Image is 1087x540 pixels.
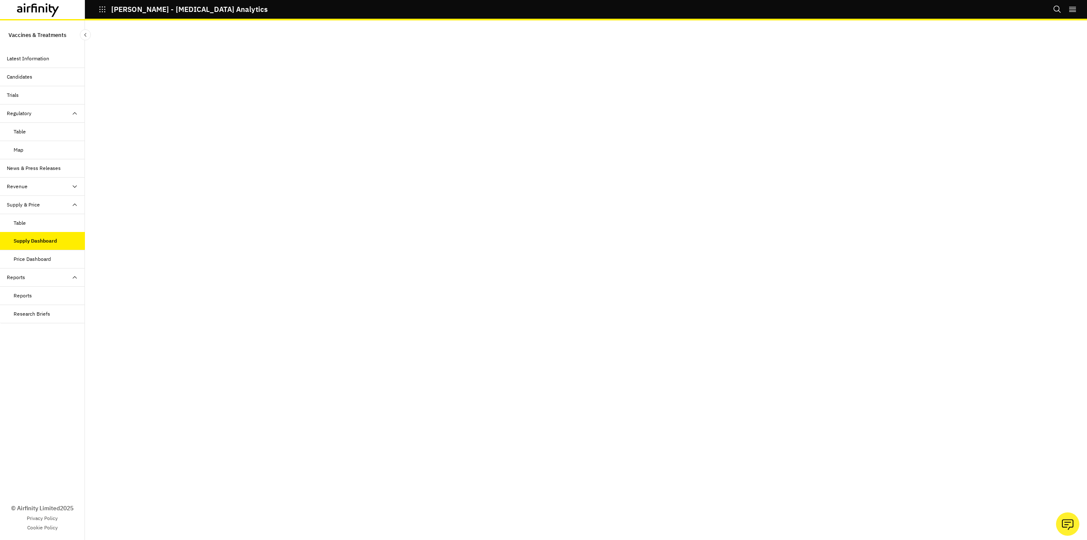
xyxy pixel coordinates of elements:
div: Map [14,146,23,154]
div: Revenue [7,183,28,190]
a: Privacy Policy [27,515,58,522]
iframe: Interactive or visual content [95,12,1077,532]
div: Table [14,128,26,136]
a: Cookie Policy [27,524,58,532]
button: Search [1053,2,1062,17]
div: Price Dashboard [14,255,51,263]
div: Research Briefs [14,310,50,318]
button: [PERSON_NAME] - [MEDICAL_DATA] Analytics [99,2,268,17]
p: © Airfinity Limited 2025 [11,504,73,513]
div: Reports [7,274,25,281]
div: Table [14,219,26,227]
div: Reports [14,292,32,300]
div: Regulatory [7,110,31,117]
button: Ask our analysts [1056,512,1079,536]
p: [PERSON_NAME] - [MEDICAL_DATA] Analytics [111,6,268,13]
div: Supply & Price [7,201,40,209]
div: Trials [7,91,19,99]
button: Close Sidebar [80,29,91,40]
div: Latest Information [7,55,49,62]
div: Supply Dashboard [14,237,57,245]
div: Candidates [7,73,32,81]
p: Vaccines & Treatments [8,27,66,43]
div: News & Press Releases [7,164,61,172]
